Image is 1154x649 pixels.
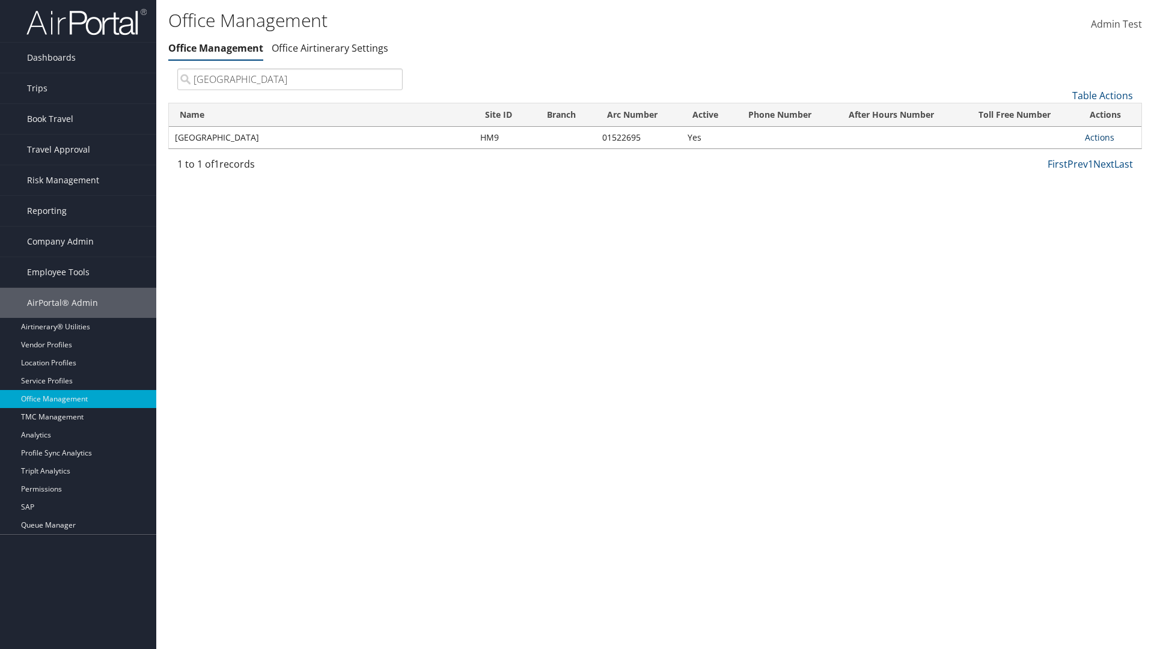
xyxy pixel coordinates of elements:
th: Branch: activate to sort column ascending [536,103,596,127]
span: 1 [214,157,219,171]
th: Site ID: activate to sort column ascending [474,103,536,127]
a: First [1048,157,1067,171]
span: Dashboards [27,43,76,73]
th: Toll Free Number: activate to sort column ascending [968,103,1079,127]
a: Next [1093,157,1114,171]
th: Actions [1079,103,1141,127]
input: Search [177,69,403,90]
a: Table Actions [1072,89,1133,102]
span: Reporting [27,196,67,226]
h1: Office Management [168,8,817,33]
th: Phone Number: activate to sort column ascending [737,103,838,127]
span: Employee Tools [27,257,90,287]
a: Last [1114,157,1133,171]
span: Company Admin [27,227,94,257]
span: AirPortal® Admin [27,288,98,318]
span: Book Travel [27,104,73,134]
th: Arc Number: activate to sort column ascending [596,103,682,127]
div: 1 to 1 of records [177,157,403,177]
td: Yes [682,127,738,148]
a: Office Airtinerary Settings [272,41,388,55]
a: Office Management [168,41,263,55]
a: Actions [1085,132,1114,143]
th: Name: activate to sort column ascending [169,103,474,127]
span: Risk Management [27,165,99,195]
a: Admin Test [1091,6,1142,43]
td: 01522695 [596,127,682,148]
a: 1 [1088,157,1093,171]
img: airportal-logo.png [26,8,147,36]
th: Active: activate to sort column ascending [682,103,738,127]
th: After Hours Number: activate to sort column ascending [838,103,968,127]
span: Travel Approval [27,135,90,165]
span: Trips [27,73,47,103]
span: Admin Test [1091,17,1142,31]
td: [GEOGRAPHIC_DATA] [169,127,474,148]
td: HM9 [474,127,536,148]
a: Prev [1067,157,1088,171]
